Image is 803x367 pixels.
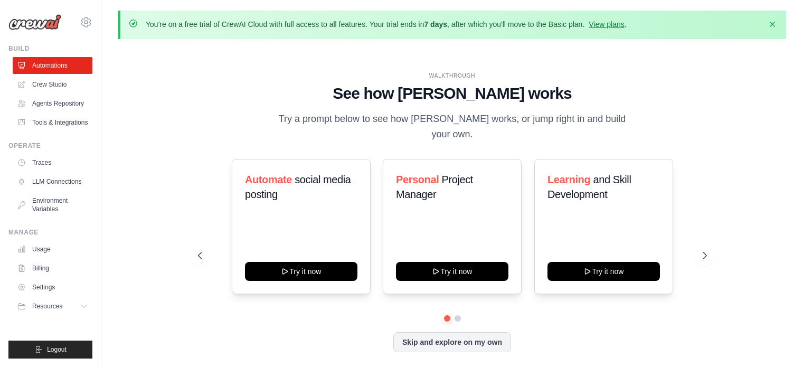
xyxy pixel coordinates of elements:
[13,154,92,171] a: Traces
[8,44,92,53] div: Build
[32,302,62,310] span: Resources
[146,19,627,30] p: You're on a free trial of CrewAI Cloud with full access to all features. Your trial ends in , aft...
[396,174,439,185] span: Personal
[13,298,92,315] button: Resources
[13,279,92,296] a: Settings
[13,192,92,218] a: Environment Variables
[547,174,631,200] span: and Skill Development
[13,95,92,112] a: Agents Repository
[8,142,92,150] div: Operate
[13,76,92,93] a: Crew Studio
[13,57,92,74] a: Automations
[198,72,707,80] div: WALKTHROUGH
[275,111,630,143] p: Try a prompt below to see how [PERSON_NAME] works, or jump right in and build your own.
[13,241,92,258] a: Usage
[396,262,508,281] button: Try it now
[547,262,660,281] button: Try it now
[8,14,61,30] img: Logo
[13,114,92,131] a: Tools & Integrations
[245,262,357,281] button: Try it now
[198,84,707,103] h1: See how [PERSON_NAME] works
[8,228,92,237] div: Manage
[13,173,92,190] a: LLM Connections
[245,174,292,185] span: Automate
[547,174,590,185] span: Learning
[424,20,447,29] strong: 7 days
[589,20,624,29] a: View plans
[393,332,511,352] button: Skip and explore on my own
[245,174,351,200] span: social media posting
[47,345,67,354] span: Logout
[13,260,92,277] a: Billing
[8,341,92,359] button: Logout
